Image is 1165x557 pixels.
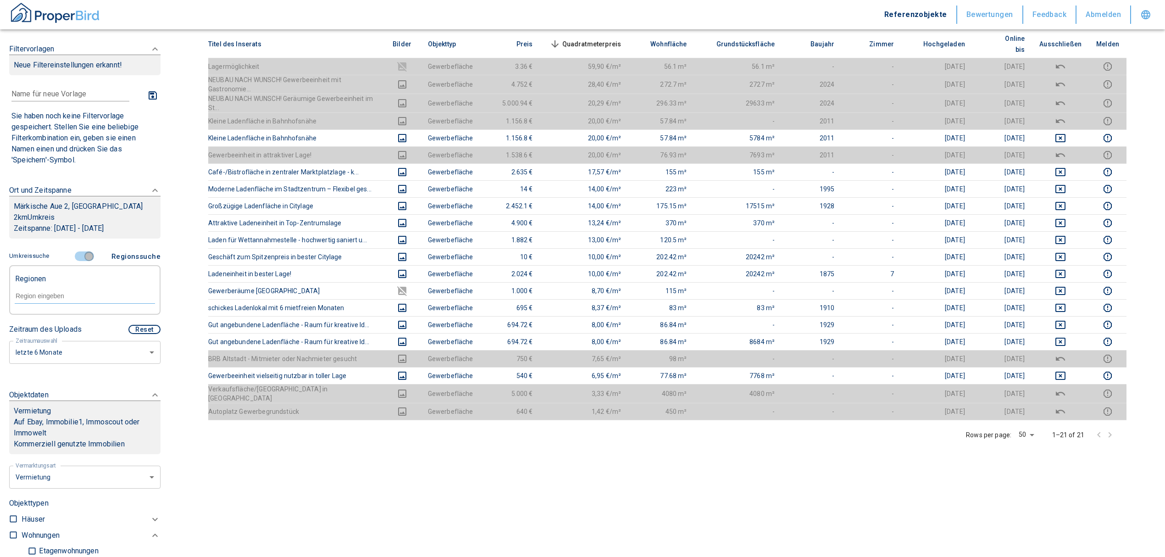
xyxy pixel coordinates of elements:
button: images [391,167,413,178]
td: 155 m² [628,163,694,180]
td: Gewerbefläche [421,214,481,231]
td: 57.84 m² [628,112,694,129]
td: 8,00 €/m² [540,333,629,350]
button: report this listing [1096,217,1119,228]
td: Gewerbefläche [421,333,481,350]
button: report this listing [1096,353,1119,364]
input: Region eingeben [15,292,155,300]
div: letzte 6 Monate [9,340,161,364]
td: - [782,231,842,248]
td: 2011 [782,112,842,129]
span: Hochgeladen [909,39,965,50]
button: report this listing [1096,388,1119,399]
p: 2 km Umkreis [14,212,156,223]
td: - [842,163,901,180]
td: 56.1 m² [694,58,782,75]
td: 750 € [481,350,540,367]
th: NEUBAU NACH WUNSCH! Gewerbeeinheit mit Gastronomie... [208,75,384,94]
td: [DATE] [901,163,972,180]
td: 1875 [782,265,842,282]
td: [DATE] [972,248,1032,265]
button: images [391,79,413,90]
p: Filtervorlagen [9,44,54,55]
td: 14 € [481,180,540,197]
td: 13,24 €/m² [540,214,629,231]
p: Zeitspanne: [DATE] - [DATE] [14,223,156,234]
td: - [782,248,842,265]
button: report this listing [1096,285,1119,296]
td: - [842,350,901,367]
td: [DATE] [972,58,1032,75]
th: Lagermöglichkeit [208,58,384,75]
td: 1.156.8 € [481,129,540,146]
td: [DATE] [901,112,972,129]
td: - [694,350,782,367]
td: [DATE] [972,94,1032,112]
div: FiltervorlagenNeue Filtereinstellungen erkannt! [9,34,161,84]
th: Melden [1089,30,1126,58]
button: images [391,319,413,330]
button: deselect this listing [1039,116,1082,127]
button: report this listing [1096,201,1119,212]
th: Café-/Bistrofläche in zentraler Marktplatzlage - k... [208,163,384,180]
td: [DATE] [901,180,972,197]
button: images [391,388,413,399]
button: deselect this listing [1039,285,1082,296]
td: 57.84 m² [628,129,694,146]
p: Auf Ebay, Immobilie1, Immoscout oder Immowelt [14,417,156,439]
td: 20,00 €/m² [540,112,629,129]
button: images [391,217,413,228]
td: Gewerbefläche [421,350,481,367]
td: - [842,112,901,129]
button: deselect this listing [1039,167,1082,178]
th: Großzügige Ladenfläche in Citylage [208,197,384,214]
span: Zimmer [854,39,894,50]
th: Geschäft zum Spitzenpreis in bester Citylage [208,248,384,265]
th: schickes Ladenlokal mit 6 mietfreien Monaten [208,299,384,316]
p: Märkische Aue 2, [GEOGRAPHIC_DATA] [14,201,156,212]
td: - [842,316,901,333]
td: 1995 [782,180,842,197]
td: 8684 m² [694,333,782,350]
td: [DATE] [972,333,1032,350]
td: 2024 [782,94,842,112]
div: letzte 6 Monate [9,465,161,489]
td: Gewerbefläche [421,94,481,112]
td: 1.538.6 € [481,146,540,163]
button: report this listing [1096,234,1119,245]
td: 540 € [481,367,540,384]
button: report this listing [1096,61,1119,72]
div: Häuser [22,511,161,527]
td: - [782,367,842,384]
td: [DATE] [901,231,972,248]
td: [DATE] [901,214,972,231]
td: - [842,248,901,265]
button: images [391,353,413,364]
td: 83 m² [694,299,782,316]
div: Wohnungen [22,527,161,543]
td: [DATE] [972,112,1032,129]
button: deselect this listing [1039,79,1082,90]
td: 3.36 € [481,58,540,75]
th: Gewerbeeinheit in attraktiver Lage! [208,146,384,163]
button: deselect this listing [1039,406,1082,417]
td: 17515 m² [694,197,782,214]
div: FiltervorlagenNeue Filtereinstellungen erkannt! [9,248,161,364]
td: 10 € [481,248,540,265]
button: deselect this listing [1039,98,1082,109]
td: [DATE] [901,75,972,94]
td: 2011 [782,129,842,146]
th: Gewerberäume [GEOGRAPHIC_DATA] [208,282,384,299]
button: images [391,133,413,144]
th: Laden für Wettannahmestelle - hochwertig saniert u... [208,231,384,248]
p: Häuser [22,514,45,525]
button: Regionssuche [108,248,161,265]
td: 2.635 € [481,163,540,180]
button: report this listing [1096,268,1119,279]
td: 77.68 m² [628,367,694,384]
td: 223 m² [628,180,694,197]
button: Referenzobjekte [875,6,957,24]
td: [DATE] [901,316,972,333]
td: 202.42 m² [628,248,694,265]
button: report this listing [1096,150,1119,161]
